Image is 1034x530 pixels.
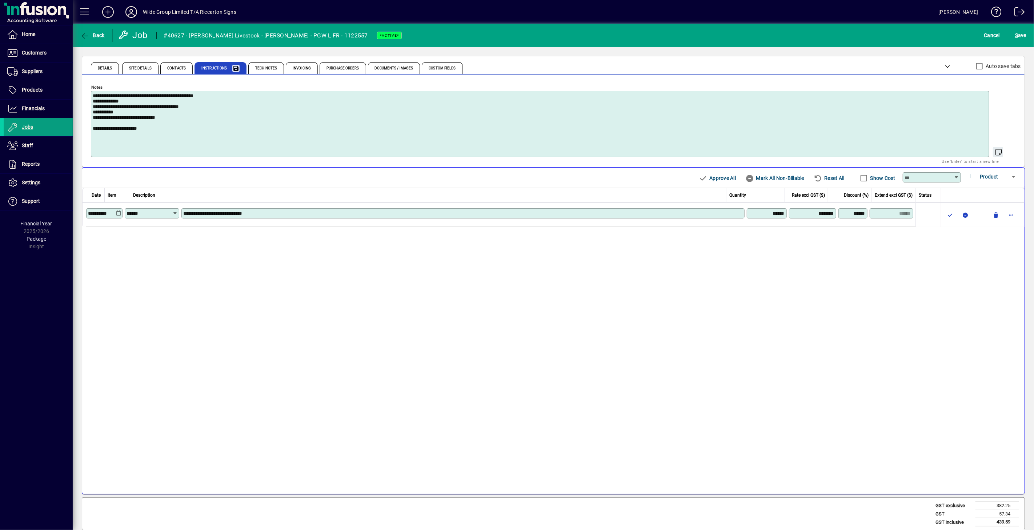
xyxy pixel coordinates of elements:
[22,31,35,37] span: Home
[1013,29,1028,42] button: Save
[729,192,746,198] span: Quantity
[932,510,975,518] td: GST
[167,67,186,70] span: Contacts
[4,174,73,192] a: Settings
[22,142,33,148] span: Staff
[811,172,847,185] button: Reset All
[984,29,1000,41] span: Cancel
[22,180,40,185] span: Settings
[745,172,804,184] span: Mark All Non-Billable
[975,510,1019,518] td: 57.34
[1015,32,1018,38] span: S
[869,174,895,182] label: Show Cost
[985,63,1021,70] label: Auto save tabs
[4,155,73,173] a: Reports
[22,161,40,167] span: Reports
[4,44,73,62] a: Customers
[975,502,1019,510] td: 382.25
[21,221,52,226] span: Financial Year
[133,192,155,198] span: Description
[1015,29,1026,41] span: ave
[932,502,975,510] td: GST exclusive
[792,192,825,198] span: Rate excl GST ($)
[982,29,1002,42] button: Cancel
[939,6,978,18] div: [PERSON_NAME]
[143,6,236,18] div: Wilde Group Limited T/A Riccarton Signs
[742,172,807,185] button: Mark All Non-Billable
[429,67,456,70] span: Custom Fields
[4,192,73,210] a: Support
[326,67,359,70] span: Purchase Orders
[27,236,46,242] span: Package
[875,192,913,198] span: Extend excl GST ($)
[22,105,45,111] span: Financials
[22,50,47,56] span: Customers
[4,137,73,155] a: Staff
[375,67,413,70] span: Documents / Images
[4,100,73,118] a: Financials
[4,63,73,81] a: Suppliers
[1009,1,1025,25] a: Logout
[4,81,73,99] a: Products
[919,192,931,198] span: Status
[844,192,869,198] span: Discount (%)
[96,5,120,19] button: Add
[975,518,1019,527] td: 439.59
[120,5,143,19] button: Profile
[98,67,112,70] span: Details
[91,85,103,90] mat-label: Notes
[699,172,736,184] span: Approve All
[129,67,152,70] span: Site Details
[73,29,113,42] app-page-header-button: Back
[80,32,105,38] span: Back
[201,67,227,70] span: Instructions
[108,192,116,198] span: Item
[164,30,368,41] div: #40627 - [PERSON_NAME] Livestock - [PERSON_NAME] - PGW L FR - 1122557
[942,157,999,165] mat-hint: Use 'Enter' to start a new line
[4,25,73,44] a: Home
[986,1,1002,25] a: Knowledge Base
[92,192,101,198] span: Date
[1005,209,1017,221] button: More options
[22,198,40,204] span: Support
[118,29,149,41] div: Job
[932,518,975,527] td: GST inclusive
[696,172,739,185] button: Approve All
[22,87,43,93] span: Products
[22,68,43,74] span: Suppliers
[22,124,33,130] span: Jobs
[79,29,107,42] button: Back
[293,67,311,70] span: Invoicing
[255,67,277,70] span: Tech Notes
[980,174,998,180] span: Product
[814,172,845,184] span: Reset All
